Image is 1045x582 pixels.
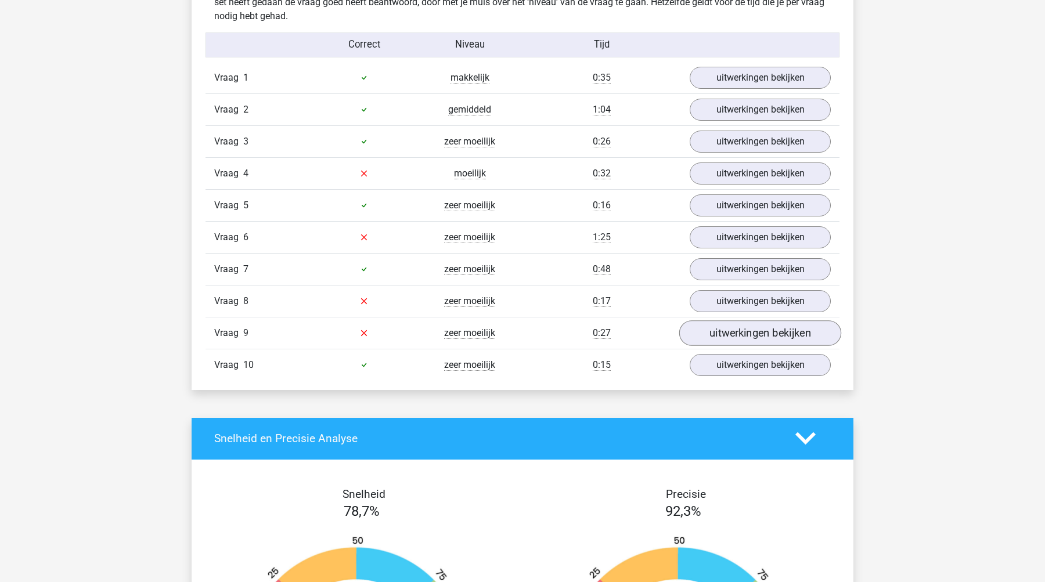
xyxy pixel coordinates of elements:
[243,168,248,179] span: 4
[593,295,611,307] span: 0:17
[593,327,611,339] span: 0:27
[690,162,831,185] a: uitwerkingen bekijken
[690,354,831,376] a: uitwerkingen bekijken
[243,327,248,338] span: 9
[243,359,254,370] span: 10
[444,200,495,211] span: zeer moeilijk
[344,503,380,519] span: 78,7%
[214,167,243,180] span: Vraag
[593,232,611,243] span: 1:25
[444,136,495,147] span: zeer moeilijk
[665,503,701,519] span: 92,3%
[444,359,495,371] span: zeer moeilijk
[444,327,495,339] span: zeer moeilijk
[243,200,248,211] span: 5
[214,326,243,340] span: Vraag
[444,232,495,243] span: zeer moeilijk
[690,226,831,248] a: uitwerkingen bekijken
[214,432,778,445] h4: Snelheid en Precisie Analyse
[243,136,248,147] span: 3
[243,232,248,243] span: 6
[593,72,611,84] span: 0:35
[536,487,835,501] h4: Precisie
[593,263,611,275] span: 0:48
[214,262,243,276] span: Vraag
[593,200,611,211] span: 0:16
[451,72,489,84] span: makkelijk
[214,230,243,244] span: Vraag
[522,38,681,52] div: Tijd
[214,294,243,308] span: Vraag
[690,99,831,121] a: uitwerkingen bekijken
[243,72,248,83] span: 1
[444,263,495,275] span: zeer moeilijk
[417,38,522,52] div: Niveau
[690,290,831,312] a: uitwerkingen bekijken
[243,295,248,306] span: 8
[690,67,831,89] a: uitwerkingen bekijken
[214,487,514,501] h4: Snelheid
[214,198,243,212] span: Vraag
[214,358,243,372] span: Vraag
[593,168,611,179] span: 0:32
[454,168,486,179] span: moeilijk
[593,136,611,147] span: 0:26
[243,263,248,274] span: 7
[690,194,831,216] a: uitwerkingen bekijken
[593,359,611,371] span: 0:15
[690,131,831,153] a: uitwerkingen bekijken
[214,135,243,149] span: Vraag
[214,71,243,85] span: Vraag
[444,295,495,307] span: zeer moeilijk
[214,103,243,117] span: Vraag
[312,38,417,52] div: Correct
[593,104,611,115] span: 1:04
[448,104,491,115] span: gemiddeld
[243,104,248,115] span: 2
[690,258,831,280] a: uitwerkingen bekijken
[679,320,841,346] a: uitwerkingen bekijken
